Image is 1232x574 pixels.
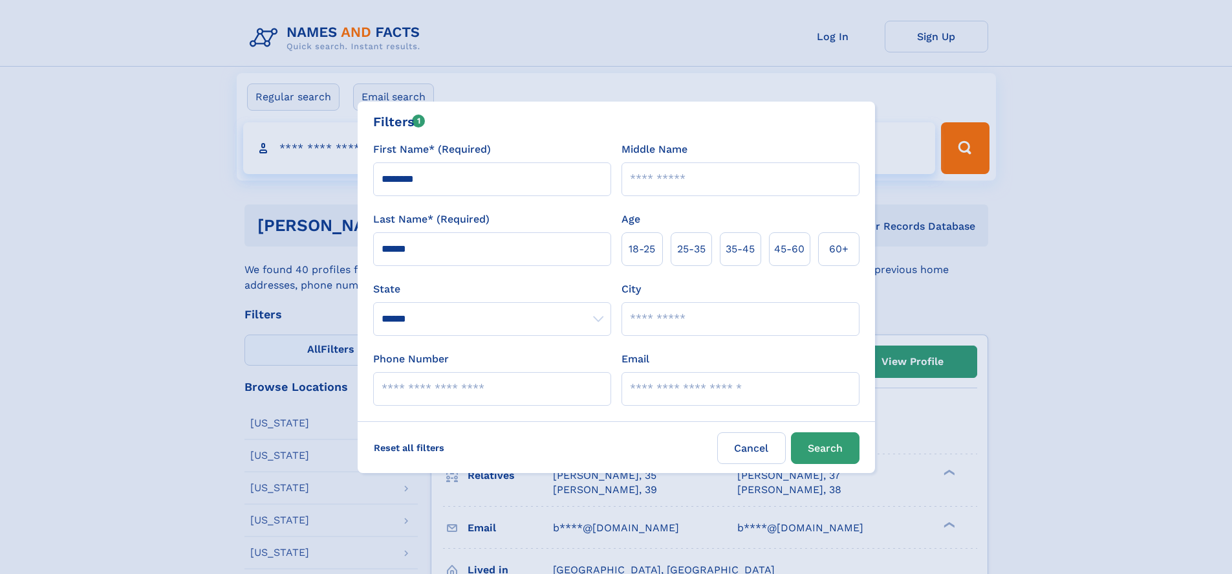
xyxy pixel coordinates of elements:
[629,241,655,257] span: 18‑25
[621,142,687,157] label: Middle Name
[373,112,426,131] div: Filters
[373,142,491,157] label: First Name* (Required)
[677,241,706,257] span: 25‑35
[373,351,449,367] label: Phone Number
[621,351,649,367] label: Email
[829,241,848,257] span: 60+
[791,432,859,464] button: Search
[774,241,805,257] span: 45‑60
[726,241,755,257] span: 35‑45
[621,281,641,297] label: City
[373,212,490,227] label: Last Name* (Required)
[621,212,640,227] label: Age
[717,432,786,464] label: Cancel
[373,281,611,297] label: State
[365,432,453,463] label: Reset all filters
